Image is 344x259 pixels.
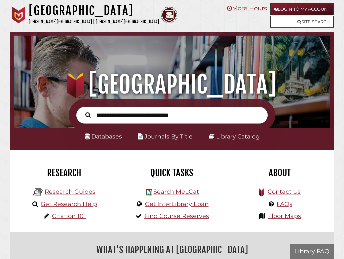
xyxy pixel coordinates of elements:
[41,200,97,208] a: Get Research Help
[146,189,152,195] img: Hekman Library Logo
[33,187,43,197] img: Hekman Library Logo
[161,7,177,23] img: Calvin Theological Seminary
[82,111,94,119] button: Search
[270,16,334,28] a: Site Search
[270,3,334,15] a: Login to My Account
[85,133,122,140] a: Databases
[144,212,209,220] a: Find Course Reserves
[227,5,267,12] a: More Hours
[52,212,86,220] a: Citation 101
[144,133,193,140] a: Journals By Title
[15,167,113,178] h2: Research
[29,3,159,18] h1: [GEOGRAPHIC_DATA]
[277,200,292,208] a: FAQs
[15,242,329,257] h2: What's Happening at [GEOGRAPHIC_DATA]
[216,133,260,140] a: Library Catalog
[153,188,199,195] a: Search MeLCat
[268,212,301,220] a: Floor Maps
[268,188,301,195] a: Contact Us
[123,167,221,178] h2: Quick Tasks
[19,70,325,99] h1: [GEOGRAPHIC_DATA]
[145,200,209,208] a: Get InterLibrary Loan
[85,112,91,118] i: Search
[29,18,159,26] p: [PERSON_NAME][GEOGRAPHIC_DATA] | [PERSON_NAME][GEOGRAPHIC_DATA]
[231,167,329,178] h2: About
[10,7,27,23] img: Calvin University
[45,188,95,195] a: Research Guides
